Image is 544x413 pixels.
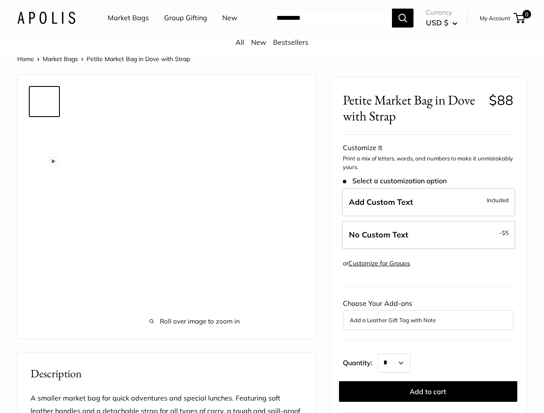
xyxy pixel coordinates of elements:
[270,9,392,28] input: Search...
[343,258,410,269] div: or
[273,38,308,46] a: Bestsellers
[29,86,60,117] a: Petite Market Bag in Dove with Strap
[29,189,60,220] a: Petite Market Bag in Dove with Strap
[343,177,447,185] span: Select a customization option
[29,258,60,289] a: Petite Market Bag in Dove with Strap
[514,13,525,23] a: 0
[522,10,531,18] span: 0
[426,16,457,30] button: USD $
[349,197,413,207] span: Add Custom Text
[343,297,513,330] div: Choose Your Add-ons
[31,365,303,382] h2: Description
[342,188,515,216] label: Add Custom Text
[164,12,207,25] a: Group Gifting
[87,55,190,63] span: Petite Market Bag in Dove with Strap
[343,92,482,124] span: Petite Market Bag in Dove with Strap
[251,38,266,46] a: New
[108,12,149,25] a: Market Bags
[43,55,78,63] a: Market Bags
[426,6,457,18] span: Currency
[236,38,244,46] a: All
[350,315,507,325] button: Add a Leather Gift Tag with Note
[348,259,410,267] a: Customize for Groups
[480,13,510,23] a: My Account
[87,315,303,327] span: Roll over image to zoom in
[343,154,513,171] p: Print a mix of letters, words, and numbers to make it unmistakably yours.
[339,381,517,402] button: Add to cart
[29,155,60,186] a: Petite Market Bag in Dove with Strap
[17,12,75,24] img: Apolis
[343,351,378,373] label: Quantity:
[426,18,448,27] span: USD $
[17,53,190,65] nav: Breadcrumb
[222,12,237,25] a: New
[499,228,509,238] span: -
[392,9,413,28] button: Search
[349,230,408,240] span: No Custom Text
[17,55,34,63] a: Home
[343,142,513,154] div: Customize It
[502,229,509,236] span: $5
[487,195,509,205] span: Included
[29,120,60,151] a: Petite Market Bag in Dove with Strap
[29,224,60,255] a: Petite Market Bag in Dove with Strap
[342,221,515,249] label: Leave Blank
[489,92,513,108] span: $88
